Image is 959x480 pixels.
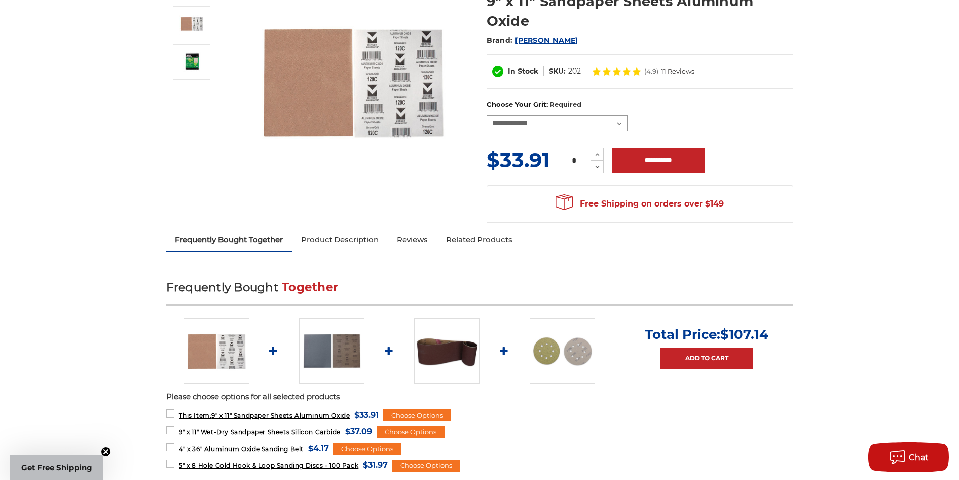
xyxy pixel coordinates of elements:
img: 9" x 11" Sandpaper Sheets Aluminum Oxide [184,318,249,384]
span: $31.97 [363,458,388,472]
img: 9" x 11" Sandpaper Sheets Aluminum Oxide [179,52,204,72]
span: Frequently Bought [166,280,278,294]
span: 11 Reviews [661,68,694,75]
span: 4" x 36" Aluminum Oxide Sanding Belt [179,445,304,453]
span: Brand: [487,36,513,45]
span: 9" x 11" Sandpaper Sheets Aluminum Oxide [179,412,350,419]
span: In Stock [508,66,538,76]
a: Reviews [388,229,437,251]
dt: SKU: [549,66,566,77]
span: $37.09 [345,425,372,438]
small: Required [550,100,581,108]
strong: This Item: [179,412,211,419]
button: Close teaser [101,447,111,457]
p: Total Price: [645,326,768,342]
a: Frequently Bought Together [166,229,292,251]
span: Chat [909,453,929,462]
a: Add to Cart [660,348,753,369]
span: $33.91 [354,408,379,422]
a: Product Description [292,229,388,251]
span: Get Free Shipping [21,463,92,472]
span: 5" x 8 Hole Gold Hook & Loop Sanding Discs - 100 Pack [179,462,358,469]
img: 9" x 11" Sandpaper Sheets Aluminum Oxide [179,11,204,36]
p: Please choose options for all selected products [166,391,793,403]
a: Related Products [437,229,522,251]
span: $107.14 [720,326,768,342]
span: (4.9) [644,68,658,75]
span: 9" x 11" Wet-Dry Sandpaper Sheets Silicon Carbide [179,428,340,436]
div: Get Free ShippingClose teaser [10,455,103,480]
label: Choose Your Grit: [487,100,793,110]
div: Choose Options [383,409,451,422]
div: Choose Options [377,426,445,438]
a: [PERSON_NAME] [515,36,578,45]
div: Choose Options [333,443,401,455]
span: Together [282,280,338,294]
span: $33.91 [487,148,550,172]
div: Choose Options [392,460,460,472]
span: $4.17 [308,442,329,455]
span: Free Shipping on orders over $149 [556,194,724,214]
button: Chat [868,442,949,472]
dd: 202 [568,66,581,77]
